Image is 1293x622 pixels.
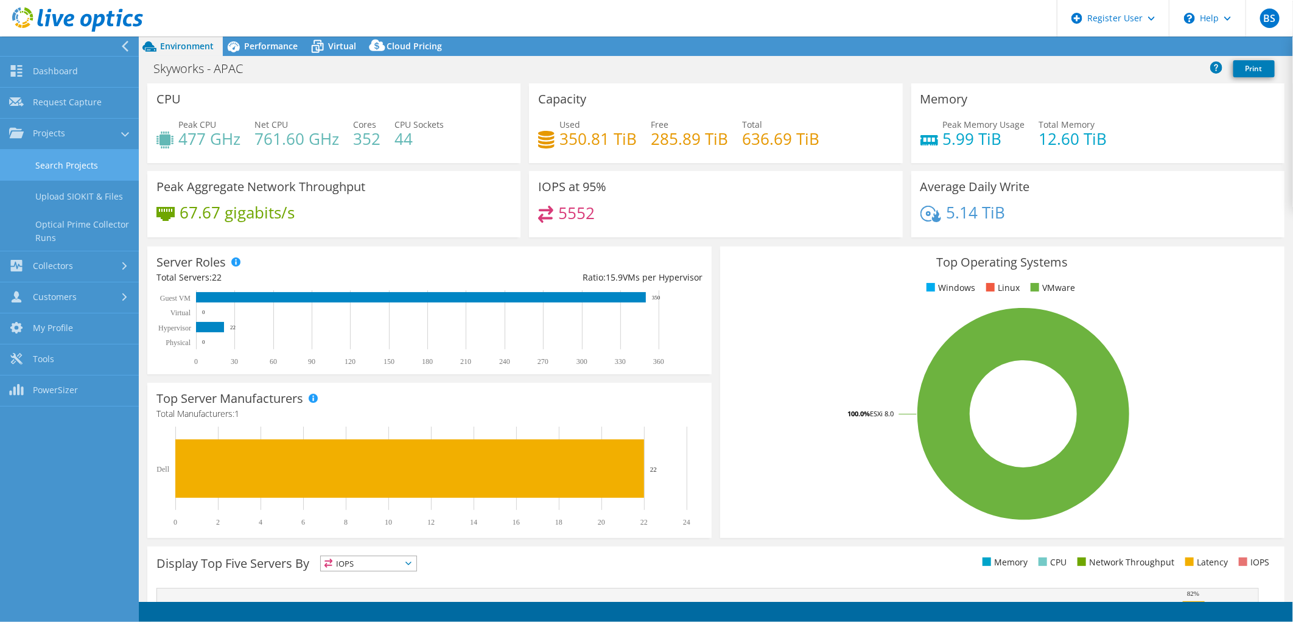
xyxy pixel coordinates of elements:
[158,324,191,332] text: Hypervisor
[651,119,668,130] span: Free
[156,271,429,284] div: Total Servers:
[345,357,356,366] text: 120
[1184,13,1195,24] svg: \n
[920,93,968,106] h3: Memory
[1035,556,1067,569] li: CPU
[742,132,819,145] h4: 636.69 TiB
[429,271,702,284] div: Ratio: VMs per Hypervisor
[156,392,303,405] h3: Top Server Manufacturers
[1182,556,1228,569] li: Latency
[178,132,240,145] h4: 477 GHz
[156,465,169,473] text: Dell
[943,132,1025,145] h4: 5.99 TiB
[1260,9,1280,28] span: BS
[923,281,975,295] li: Windows
[1039,119,1095,130] span: Total Memory
[353,132,380,145] h4: 352
[422,357,433,366] text: 180
[1233,60,1275,77] a: Print
[202,309,205,315] text: 0
[244,40,298,52] span: Performance
[308,357,315,366] text: 90
[384,357,394,366] text: 150
[538,180,606,194] h3: IOPS at 95%
[683,518,690,526] text: 24
[173,518,177,526] text: 0
[156,407,703,421] h4: Total Manufacturers:
[156,256,226,269] h3: Server Roles
[499,357,510,366] text: 240
[254,119,288,130] span: Net CPU
[606,271,623,283] span: 15.9
[559,132,637,145] h4: 350.81 TiB
[344,518,348,526] text: 8
[216,518,220,526] text: 2
[230,324,236,330] text: 22
[470,518,477,526] text: 14
[847,409,870,418] tspan: 100.0%
[394,132,444,145] h4: 44
[234,408,239,419] span: 1
[460,357,471,366] text: 210
[231,357,238,366] text: 30
[254,132,339,145] h4: 761.60 GHz
[1039,132,1107,145] h4: 12.60 TiB
[160,294,191,302] text: Guest VM
[538,93,586,106] h3: Capacity
[170,309,191,317] text: Virtual
[1160,601,1172,609] text: 73%
[301,518,305,526] text: 6
[427,518,435,526] text: 12
[1187,590,1199,597] text: 82%
[652,295,661,301] text: 350
[558,206,595,220] h4: 5552
[513,518,520,526] text: 16
[166,338,191,347] text: Physical
[353,119,376,130] span: Cores
[729,256,1275,269] h3: Top Operating Systems
[615,357,626,366] text: 330
[385,518,392,526] text: 10
[651,132,728,145] h4: 285.89 TiB
[328,40,356,52] span: Virtual
[156,93,181,106] h3: CPU
[321,556,416,571] span: IOPS
[394,119,444,130] span: CPU Sockets
[983,281,1020,295] li: Linux
[160,40,214,52] span: Environment
[650,466,657,473] text: 22
[194,357,198,366] text: 0
[576,357,587,366] text: 300
[178,119,216,130] span: Peak CPU
[946,206,1005,219] h4: 5.14 TiB
[148,62,262,75] h1: Skyworks - APAC
[653,357,664,366] text: 360
[640,518,648,526] text: 22
[212,271,222,283] span: 22
[259,518,262,526] text: 4
[870,409,894,418] tspan: ESXi 8.0
[1028,281,1075,295] li: VMware
[943,119,1025,130] span: Peak Memory Usage
[270,357,277,366] text: 60
[1074,556,1174,569] li: Network Throughput
[742,119,762,130] span: Total
[1236,556,1269,569] li: IOPS
[202,339,205,345] text: 0
[920,180,1030,194] h3: Average Daily Write
[979,556,1028,569] li: Memory
[555,518,562,526] text: 18
[559,119,580,130] span: Used
[180,206,295,219] h4: 67.67 gigabits/s
[387,40,442,52] span: Cloud Pricing
[538,357,548,366] text: 270
[598,518,605,526] text: 20
[156,180,365,194] h3: Peak Aggregate Network Throughput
